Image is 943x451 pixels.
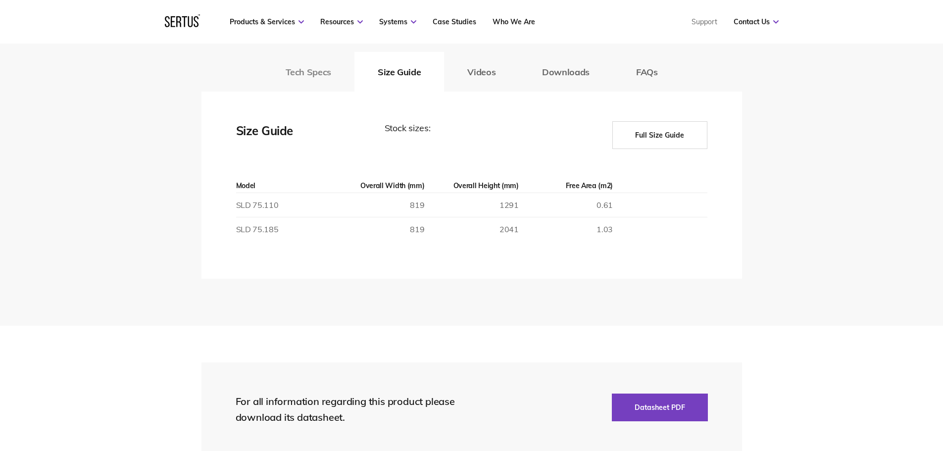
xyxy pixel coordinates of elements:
[330,193,424,217] td: 819
[236,217,330,242] td: SLD 75.185
[236,394,473,425] div: For all information regarding this product please download its datasheet.
[424,217,518,242] td: 2041
[519,217,613,242] td: 1.03
[613,52,681,92] button: FAQs
[433,17,476,26] a: Case Studies
[692,17,717,26] a: Support
[444,52,519,92] button: Videos
[519,179,613,193] th: Free Area (m2)
[236,179,330,193] th: Model
[385,121,563,149] div: Stock sizes:
[230,17,304,26] a: Products & Services
[765,336,943,451] iframe: Chat Widget
[519,193,613,217] td: 0.61
[734,17,779,26] a: Contact Us
[493,17,535,26] a: Who We Are
[519,52,613,92] button: Downloads
[330,179,424,193] th: Overall Width (mm)
[424,193,518,217] td: 1291
[424,179,518,193] th: Overall Height (mm)
[612,394,708,421] button: Datasheet PDF
[330,217,424,242] td: 819
[320,17,363,26] a: Resources
[236,121,335,149] div: Size Guide
[379,17,416,26] a: Systems
[262,52,354,92] button: Tech Specs
[236,193,330,217] td: SLD 75.110
[612,121,707,149] button: Full Size Guide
